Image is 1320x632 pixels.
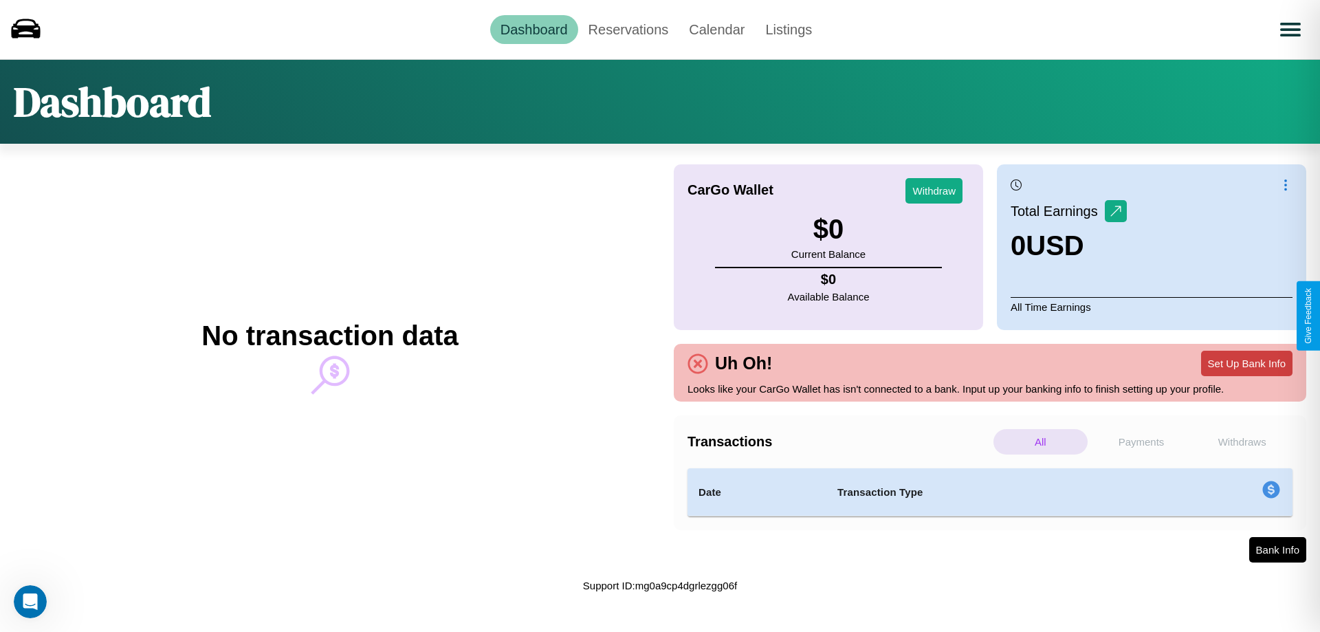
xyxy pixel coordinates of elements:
[14,74,211,130] h1: Dashboard
[201,320,458,351] h2: No transaction data
[698,484,815,501] h4: Date
[993,429,1088,455] p: All
[755,15,822,44] a: Listings
[1195,429,1289,455] p: Withdraws
[1094,429,1189,455] p: Payments
[837,484,1149,501] h4: Transaction Type
[905,178,962,204] button: Withdraw
[791,214,866,245] h3: $ 0
[14,585,47,618] iframe: Intercom live chat
[791,245,866,263] p: Current Balance
[1011,199,1105,224] p: Total Earnings
[687,468,1292,516] table: simple table
[578,15,679,44] a: Reservations
[1249,537,1306,563] button: Bank Info
[687,380,1292,398] p: Looks like your CarGo Wallet has isn't connected to a bank. Input up your banking info to finish ...
[583,576,737,595] p: Support ID: mg0a9cp4dgrlezgg06f
[687,434,990,450] h4: Transactions
[679,15,755,44] a: Calendar
[788,272,870,287] h4: $ 0
[1011,297,1292,316] p: All Time Earnings
[490,15,578,44] a: Dashboard
[1201,351,1292,376] button: Set Up Bank Info
[687,182,773,198] h4: CarGo Wallet
[708,353,779,373] h4: Uh Oh!
[1011,230,1127,261] h3: 0 USD
[788,287,870,306] p: Available Balance
[1303,288,1313,344] div: Give Feedback
[1271,10,1310,49] button: Open menu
